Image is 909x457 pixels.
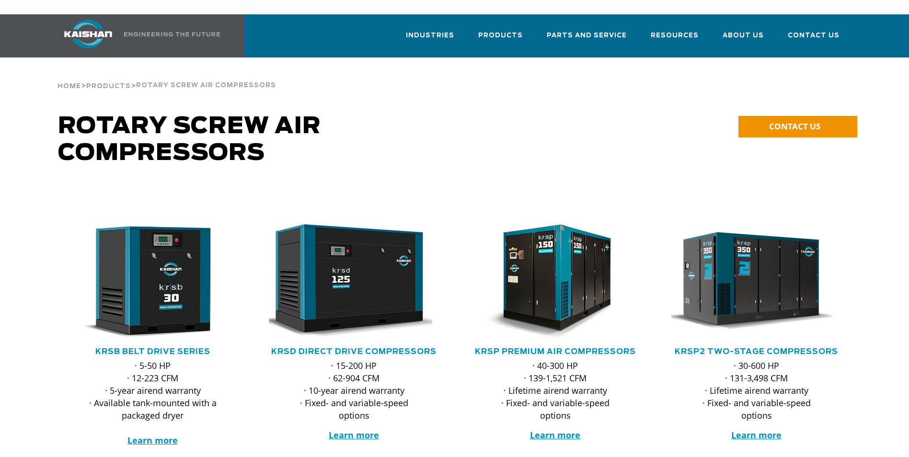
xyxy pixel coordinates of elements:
img: kaishan logo [52,20,124,48]
a: Learn more [530,429,580,441]
span: About Us [723,30,764,41]
span: Products [86,83,131,90]
span: CONTACT US [769,121,820,132]
a: Learn more [329,429,379,441]
p: · 5-50 HP · 12-223 CFM · 5-year airend warranty · Available tank-mounted with a packaged dryer [87,359,219,446]
a: About Us [723,23,764,56]
img: Engineering the future [124,32,220,36]
img: krsp150 [463,224,633,339]
a: KRSP Premium Air Compressors [475,348,636,355]
a: KRSP2 Two-Stage Compressors [675,348,838,355]
a: Parts and Service [547,23,627,56]
div: krsd125 [269,224,439,339]
span: Rotary Screw Air Compressors [58,115,321,165]
a: Products [86,81,131,90]
img: krsd125 [262,224,432,339]
span: Contact Us [788,30,840,41]
a: KRSB Belt Drive Series [95,348,210,355]
a: Resources [651,23,699,56]
span: Products [478,30,523,41]
a: Contact Us [788,23,840,56]
a: Home [58,81,81,90]
img: krsp350 [664,224,835,339]
p: · 15-200 HP · 62-904 CFM · 10-year airend warranty · Fixed- and variable-speed options [288,359,420,422]
p: · 40-300 HP · 139-1,521 CFM · Lifetime airend warranty · Fixed- and variable-speed options [489,359,621,422]
a: Products [478,23,523,56]
a: Industries [406,23,454,56]
span: Industries [406,30,454,41]
div: krsp150 [470,224,641,339]
div: krsp350 [671,224,842,339]
div: > > [58,57,276,94]
img: krsb30 [60,224,231,339]
p: · 30-600 HP · 131-3,498 CFM · Lifetime airend warranty · Fixed- and variable-speed options [690,359,823,422]
span: Home [58,83,81,90]
a: Kaishan USA [52,14,222,57]
span: Rotary Screw Air Compressors [136,82,276,89]
div: krsb30 [68,224,238,339]
a: CONTACT US [738,116,857,137]
a: KRSD Direct Drive Compressors [271,348,437,355]
span: Resources [651,30,699,41]
a: Learn more [127,434,178,446]
span: Parts and Service [547,30,627,41]
a: Learn more [731,429,782,441]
